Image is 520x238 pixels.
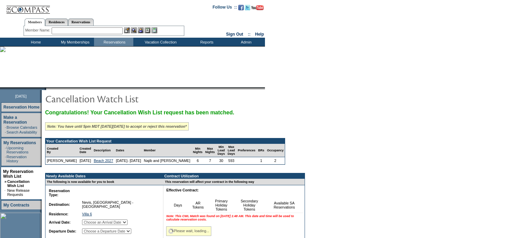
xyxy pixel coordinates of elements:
td: Max Lead Days [226,144,237,157]
td: Vacation Collection [133,38,186,46]
td: Occupancy [266,144,285,157]
a: Villa 6 [82,212,92,216]
img: promoShadowLeftCorner.gif [44,87,46,90]
a: Beach 2027 [94,159,113,163]
td: Reservations [94,38,133,46]
a: Browse Calendars [6,125,37,129]
td: Max Nights [204,144,216,157]
img: Subscribe to our YouTube Channel [251,5,264,10]
td: 593 [226,157,237,164]
a: Reservation Home [3,105,39,110]
td: · [5,146,6,154]
a: Sign Out [226,32,243,37]
b: Arrival Date: [49,220,70,224]
a: New Release Requests [7,188,29,197]
td: Your Cancellation Wish List Request [45,138,285,144]
a: Members [25,18,45,26]
b: Effective Contract: [166,188,199,192]
div: Member Name: [25,27,52,33]
td: Days [169,198,187,213]
td: Available SA Reservations [265,198,303,213]
a: My Reservations [3,140,36,145]
td: 30 [216,157,226,164]
a: My Contracts [3,203,29,208]
a: Follow us on Twitter [245,7,250,11]
img: b_calculator.gif [151,27,157,33]
td: AR Tokens [187,198,209,213]
td: Nevis, [GEOGRAPHIC_DATA] - [GEOGRAPHIC_DATA] [81,199,157,210]
td: Min Lead Days [216,144,226,157]
a: Reservations [68,18,94,26]
b: Destination: [49,202,70,206]
td: BRs [257,144,266,157]
td: Created Date [78,144,93,157]
td: · [5,130,6,134]
td: [PERSON_NAME] [45,157,78,164]
td: 6 [191,157,204,164]
a: Reservation History [6,155,27,163]
td: Primary Holiday Tokens [209,198,234,213]
td: Min Nights [191,144,204,157]
td: Description [92,144,115,157]
td: Home [15,38,55,46]
img: Follow us on Twitter [245,5,250,10]
a: Make a Reservation [3,115,27,125]
td: 1 [257,157,266,164]
b: » [4,179,6,184]
a: Become our fan on Facebook [238,7,244,11]
b: Departure Date: [49,229,76,233]
td: · [5,155,6,163]
td: Secondary Holiday Tokens [234,198,265,213]
a: Subscribe to our YouTube Channel [251,7,264,11]
td: Admin [226,38,265,46]
td: Follow Us :: [213,4,237,12]
img: pgTtlCancellationNotification.gif [45,92,182,105]
td: Note: This CWL Match was found on [DATE] 1:48 AM. This date and time will be used to calculate re... [165,213,303,223]
td: This reservation will affect your contract in the following way [163,179,305,185]
a: Cancellation Wish List [7,179,29,188]
a: Upcoming Reservations [6,146,28,154]
span: :: [248,32,251,37]
td: · [5,125,6,129]
a: Residences [45,18,68,26]
td: Member [143,144,192,157]
img: View [131,27,137,33]
b: Reservation Type: [49,189,70,197]
img: b_edit.gif [124,27,130,33]
span: [DATE] [15,94,27,98]
td: 7 [204,157,216,164]
i: Note: You have until 5pm MDT [DATE][DATE] to accept or reject this reservation* [47,124,187,128]
b: Residence: [49,212,68,216]
img: Impersonate [138,27,144,33]
td: Contract Utilization [163,173,305,179]
a: Search Availability [6,130,37,134]
td: Dates [115,144,143,157]
td: Najib and [PERSON_NAME] [143,157,192,164]
td: My Memberships [55,38,94,46]
td: [DATE]- [DATE] [115,157,143,164]
td: The following is now available for you to book [45,179,159,185]
span: Congratulations! Your Cancellation Wish List request has been matched. [45,110,234,115]
img: Reservations [145,27,150,33]
a: Help [255,32,264,37]
td: Created By [45,144,78,157]
td: [DATE] [78,157,93,164]
div: Please wait, loading... [166,226,211,236]
img: Become our fan on Facebook [238,5,244,10]
td: · [4,188,6,197]
td: Reports [186,38,226,46]
td: Newly Available Dates [45,173,159,179]
img: blank.gif [46,87,47,90]
td: 2 [266,157,285,164]
td: Preferences [236,144,257,157]
a: My Reservation Wish List [3,169,34,179]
